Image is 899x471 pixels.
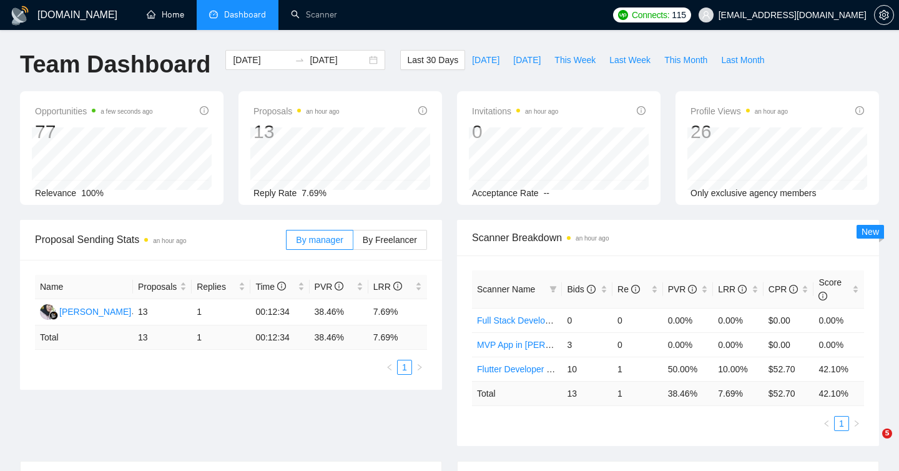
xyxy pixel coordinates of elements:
[477,364,624,374] a: Flutter Developer - [PERSON_NAME]
[663,308,714,332] td: 0.00%
[562,357,612,381] td: 10
[382,360,397,375] button: left
[310,299,368,325] td: 38.46%
[147,9,184,20] a: homeHome
[562,308,612,332] td: 0
[702,11,710,19] span: user
[209,10,218,19] span: dashboard
[250,299,309,325] td: 00:12:34
[668,284,697,294] span: PVR
[587,285,596,294] span: info-circle
[631,285,640,294] span: info-circle
[849,416,864,431] button: right
[612,332,663,357] td: 0
[713,381,764,405] td: 7.69 %
[400,50,465,70] button: Last 30 Days
[335,282,343,290] span: info-circle
[855,106,864,115] span: info-circle
[302,188,327,198] span: 7.69%
[525,108,558,115] time: an hour ago
[465,50,506,70] button: [DATE]
[664,53,707,67] span: This Month
[472,230,864,245] span: Scanner Breakdown
[477,315,637,325] a: Full Stack Developer - [PERSON_NAME]
[818,277,842,301] span: Score
[834,416,849,431] li: 1
[714,50,771,70] button: Last Month
[35,232,286,247] span: Proposal Sending Stats
[576,235,609,242] time: an hour ago
[612,308,663,332] td: 0
[690,120,788,144] div: 26
[200,106,209,115] span: info-circle
[224,9,266,20] span: Dashboard
[192,299,250,325] td: 1
[755,108,788,115] time: an hour ago
[612,357,663,381] td: 1
[295,55,305,65] span: swap-right
[764,357,814,381] td: $52.70
[874,10,894,20] a: setting
[393,282,402,290] span: info-circle
[609,53,651,67] span: Last Week
[310,53,366,67] input: End date
[250,325,309,350] td: 00:12:34
[192,325,250,350] td: 1
[291,9,337,20] a: searchScanner
[315,282,344,292] span: PVR
[612,381,663,405] td: 1
[233,53,290,67] input: Start date
[602,50,657,70] button: Last Week
[688,285,697,294] span: info-circle
[690,104,788,119] span: Profile Views
[819,416,834,431] li: Previous Page
[835,417,848,430] a: 1
[849,416,864,431] li: Next Page
[672,8,685,22] span: 115
[813,357,864,381] td: 42.10%
[253,120,340,144] div: 13
[133,325,192,350] td: 13
[618,10,628,20] img: upwork-logo.png
[382,360,397,375] li: Previous Page
[764,332,814,357] td: $0.00
[407,53,458,67] span: Last 30 Days
[277,282,286,290] span: info-circle
[472,188,539,198] span: Acceptance Rate
[472,104,558,119] span: Invitations
[663,381,714,405] td: 38.46 %
[562,381,612,405] td: 13
[253,188,297,198] span: Reply Rate
[296,235,343,245] span: By manager
[862,227,879,237] span: New
[35,104,153,119] span: Opportunities
[713,357,764,381] td: 10.00%
[857,429,887,459] iframe: Intercom live chat
[81,188,104,198] span: 100%
[477,340,597,350] a: MVP App in [PERSON_NAME]
[813,381,864,405] td: 42.10 %
[632,8,669,22] span: Connects:
[549,285,557,293] span: filter
[813,308,864,332] td: 0.00%
[738,285,747,294] span: info-circle
[713,308,764,332] td: 0.00%
[418,106,427,115] span: info-circle
[363,235,417,245] span: By Freelancer
[506,50,548,70] button: [DATE]
[663,332,714,357] td: 0.00%
[789,285,798,294] span: info-circle
[764,381,814,405] td: $ 52.70
[398,360,411,374] a: 1
[153,237,186,244] time: an hour ago
[310,325,368,350] td: 38.46 %
[397,360,412,375] li: 1
[637,106,646,115] span: info-circle
[101,108,152,115] time: a few seconds ago
[718,284,747,294] span: LRR
[35,325,133,350] td: Total
[40,306,131,316] a: FF[PERSON_NAME]
[35,275,133,299] th: Name
[617,284,640,294] span: Re
[416,364,423,371] span: right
